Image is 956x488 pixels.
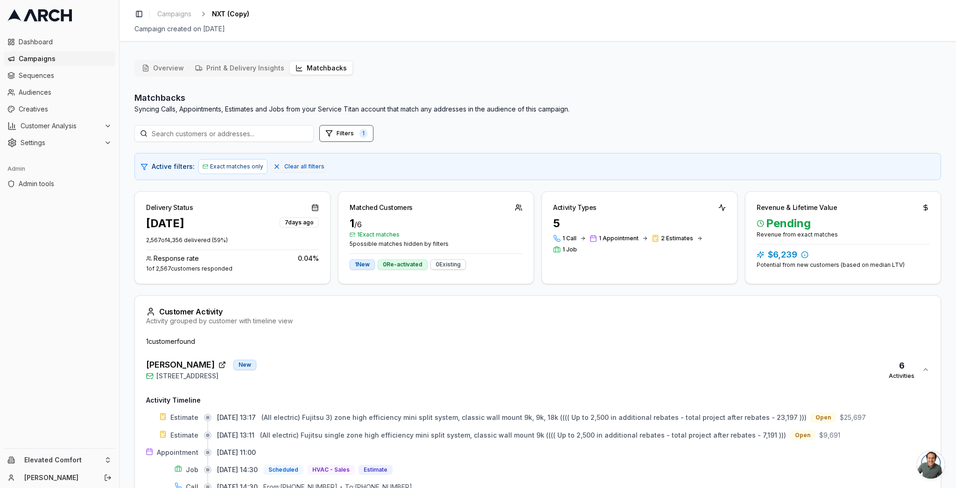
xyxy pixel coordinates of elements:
a: Admin tools [4,176,115,191]
a: Audiences [4,85,115,100]
div: 0 Existing [430,259,466,270]
span: Active filters: [152,162,195,171]
span: 1 Job [562,246,577,253]
button: Open [790,430,815,440]
div: Delivery Status [146,203,193,212]
span: Campaigns [19,54,112,63]
button: Matchbacks [290,62,352,75]
nav: breadcrumb [154,7,249,21]
div: Revenue from exact matches [757,231,929,238]
a: Campaigns [4,51,115,66]
span: $25,697 [840,413,866,422]
button: (All electric) Fujitsu 3) zone high efficiency mini split system, classic wall mount 9k, 9k, 18k ... [261,412,807,423]
span: Response rate [154,254,199,263]
button: Settings [4,135,115,150]
span: 1 Exact matches [350,231,522,238]
div: 5 [553,216,726,231]
div: 1 [350,216,522,231]
span: [STREET_ADDRESS] [156,371,218,381]
span: Exact matches only [210,163,263,170]
button: HVAC - Sales [307,465,355,475]
div: Activities [889,372,914,380]
span: Elevated Comfort [24,456,100,464]
button: Open [810,412,836,423]
button: [PERSON_NAME]New[STREET_ADDRESS]6Activities [146,351,929,388]
p: Syncing Calls, Appointments, Estimates and Jobs from your Service Titan account that match any ad... [134,105,569,114]
span: $9,691 [819,431,840,440]
div: Activity Types [553,203,597,212]
button: Log out [101,471,114,484]
div: Activity grouped by customer with timeline view [146,316,929,326]
span: (All electric) Fujitsu single zone high efficiency mini split system, classic wall mount 9k (((( ... [260,431,786,439]
div: New [233,360,256,370]
span: Campaigns [157,9,191,19]
a: [PERSON_NAME] [24,473,94,482]
div: Customer Activity [146,307,929,316]
button: (All electric) Fujitsu single zone high efficiency mini split system, classic wall mount 9k (((( ... [260,430,786,440]
span: [DATE] 14:30 [217,465,258,474]
a: Dashboard [4,35,115,49]
div: Admin [4,161,115,176]
div: 6 [889,359,914,372]
div: Potential from new customers (based on median LTV) [757,261,929,269]
div: 1 of 2,567 customers responded [146,265,319,272]
div: Matched Customers [350,203,413,212]
span: [DATE] 13:11 [217,431,254,440]
span: Appointment [157,448,198,457]
span: [DATE] 11:00 [217,448,256,457]
div: 7 days ago [280,217,319,228]
div: 1 customer found [146,337,929,346]
span: NXT (Copy) [212,9,249,19]
h4: Activity Timeline [146,396,929,405]
span: 0.04 % [298,254,319,263]
span: Estimate [170,413,198,422]
span: [PERSON_NAME] [146,358,215,371]
div: $6,239 [757,248,929,261]
div: 0 Re-activated [378,259,428,270]
span: Clear all filters [284,163,324,170]
a: Creatives [4,102,115,117]
input: Search customers or addresses... [134,125,314,142]
button: Customer Analysis [4,119,115,133]
span: (All electric) Fujitsu 3) zone high efficiency mini split system, classic wall mount 9k, 9k, 18k ... [261,413,807,421]
button: Estimate [358,465,393,475]
span: Estimate [170,431,198,440]
span: / 6 [354,220,362,229]
span: 1 Call [562,235,576,242]
span: Settings [21,138,100,147]
span: Customer Analysis [21,121,100,131]
a: Open chat [917,451,945,479]
p: 2,567 of 4,356 delivered ( 59 %) [146,237,319,244]
span: 1 Appointment [599,235,639,242]
span: Pending [757,216,929,231]
span: 2 Estimates [661,235,693,242]
h2: Matchbacks [134,91,569,105]
button: Clear all filters [271,161,326,172]
a: Sequences [4,68,115,83]
span: Sequences [19,71,112,80]
span: Admin tools [19,179,112,188]
button: Scheduled [263,465,303,475]
div: Revenue & Lifetime Value [757,203,837,212]
span: Job [186,465,198,474]
div: Campaign created on [DATE] [134,24,941,34]
span: [DATE] 13:17 [217,413,256,422]
span: Creatives [19,105,112,114]
span: Dashboard [19,37,112,47]
span: 5 possible matches hidden by filters [350,240,522,248]
button: Open filters (1 active) [319,125,373,142]
button: 7days ago [280,216,319,228]
a: Campaigns [154,7,195,21]
button: Print & Delivery Insights [190,62,290,75]
div: [DATE] [146,216,184,231]
div: 1 New [350,259,375,270]
span: 1 [359,129,367,138]
span: Audiences [19,88,112,97]
button: Elevated Comfort [4,453,115,467]
button: Overview [136,62,190,75]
